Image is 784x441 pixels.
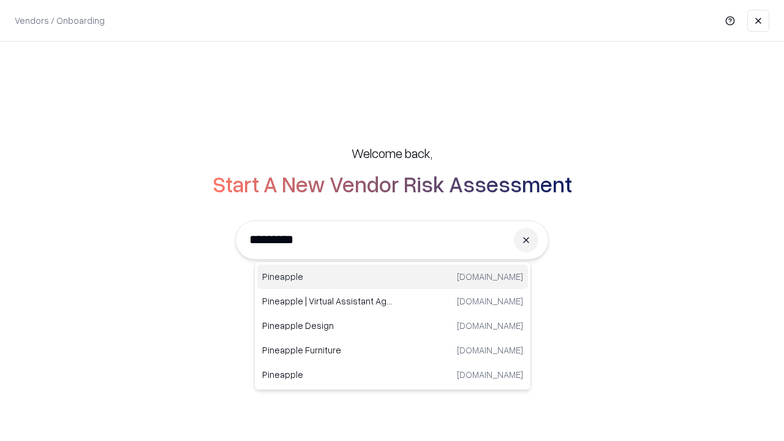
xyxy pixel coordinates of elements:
[262,319,393,332] p: Pineapple Design
[262,368,393,381] p: Pineapple
[457,270,523,283] p: [DOMAIN_NAME]
[213,171,572,196] h2: Start A New Vendor Risk Assessment
[262,295,393,307] p: Pineapple | Virtual Assistant Agency
[15,14,105,27] p: Vendors / Onboarding
[457,319,523,332] p: [DOMAIN_NAME]
[457,368,523,381] p: [DOMAIN_NAME]
[352,145,432,162] h5: Welcome back,
[457,295,523,307] p: [DOMAIN_NAME]
[254,262,531,390] div: Suggestions
[262,270,393,283] p: Pineapple
[457,344,523,356] p: [DOMAIN_NAME]
[262,344,393,356] p: Pineapple Furniture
